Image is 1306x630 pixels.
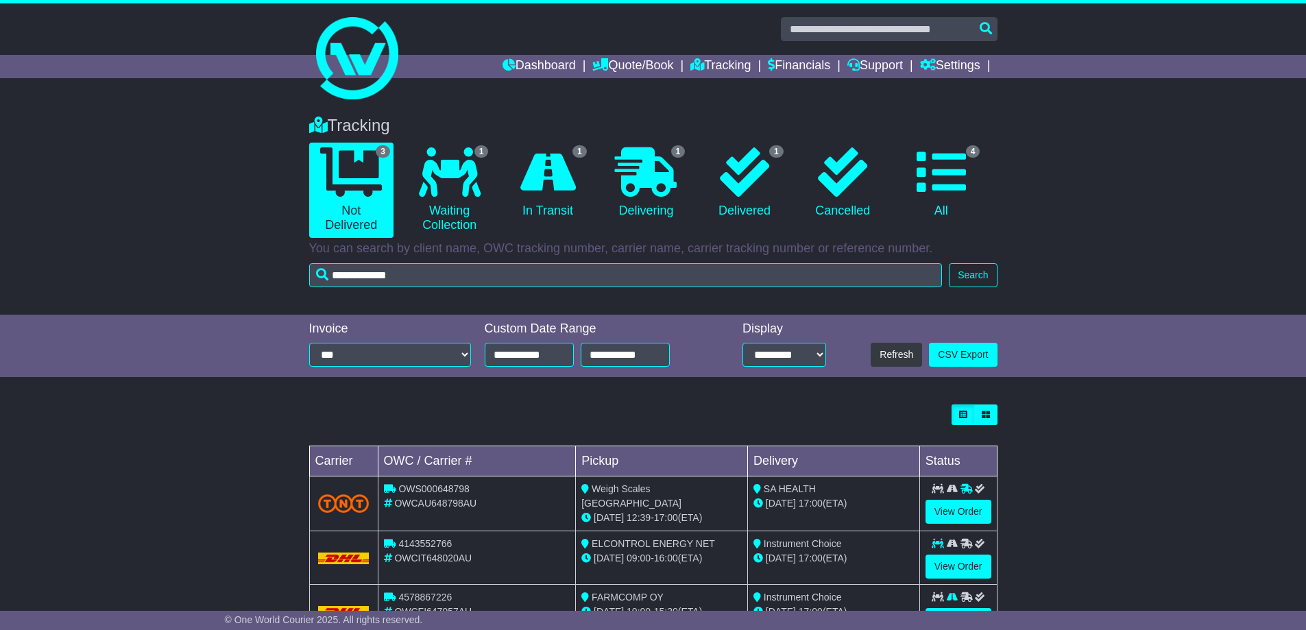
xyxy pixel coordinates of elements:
[753,605,914,619] div: (ETA)
[594,553,624,564] span: [DATE]
[799,498,823,509] span: 17:00
[769,145,784,158] span: 1
[309,446,378,476] td: Carrier
[654,512,678,523] span: 17:00
[929,343,997,367] a: CSV Export
[225,614,423,625] span: © One World Courier 2025. All rights reserved.
[753,551,914,566] div: (ETA)
[766,606,796,617] span: [DATE]
[503,55,576,78] a: Dashboard
[398,592,452,603] span: 4578867226
[505,143,590,223] a: 1 In Transit
[766,498,796,509] span: [DATE]
[926,555,991,579] a: View Order
[594,606,624,617] span: [DATE]
[309,241,997,256] p: You can search by client name, OWC tracking number, carrier name, carrier tracking number or refe...
[378,446,576,476] td: OWC / Carrier #
[919,446,997,476] td: Status
[627,512,651,523] span: 12:39
[764,592,842,603] span: Instrument Choice
[407,143,492,238] a: 1 Waiting Collection
[581,551,742,566] div: - (ETA)
[926,500,991,524] a: View Order
[847,55,903,78] a: Support
[899,143,983,223] a: 4 All
[318,553,370,564] img: DHL.png
[764,538,842,549] span: Instrument Choice
[376,145,390,158] span: 3
[394,498,476,509] span: OWCAU648798AU
[949,263,997,287] button: Search
[398,483,470,494] span: OWS000648798
[627,606,651,617] span: 10:00
[394,553,472,564] span: OWCIT648020AU
[690,55,751,78] a: Tracking
[592,592,664,603] span: FARMCOMP OY
[581,605,742,619] div: - (ETA)
[871,343,922,367] button: Refresh
[671,145,686,158] span: 1
[302,116,1004,136] div: Tracking
[309,143,394,238] a: 3 Not Delivered
[654,606,678,617] span: 15:30
[753,496,914,511] div: (ETA)
[309,322,471,337] div: Invoice
[398,538,452,549] span: 4143552766
[485,322,705,337] div: Custom Date Range
[604,143,688,223] a: 1 Delivering
[581,511,742,525] div: - (ETA)
[766,553,796,564] span: [DATE]
[594,512,624,523] span: [DATE]
[702,143,786,223] a: 1 Delivered
[627,553,651,564] span: 09:00
[654,553,678,564] span: 16:00
[764,483,816,494] span: SA HEALTH
[799,553,823,564] span: 17:00
[592,538,715,549] span: ELCONTROL ENERGY NET
[581,483,681,509] span: Weigh Scales [GEOGRAPHIC_DATA]
[572,145,587,158] span: 1
[318,494,370,513] img: TNT_Domestic.png
[318,606,370,617] img: DHL.png
[920,55,980,78] a: Settings
[742,322,826,337] div: Display
[592,55,673,78] a: Quote/Book
[768,55,830,78] a: Financials
[799,606,823,617] span: 17:00
[576,446,748,476] td: Pickup
[966,145,980,158] span: 4
[801,143,885,223] a: Cancelled
[747,446,919,476] td: Delivery
[474,145,489,158] span: 1
[394,606,472,617] span: OWCFI647957AU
